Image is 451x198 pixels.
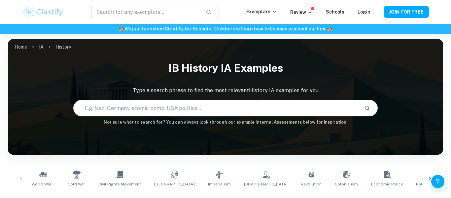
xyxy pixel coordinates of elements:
[246,8,277,15] p: Exemplars
[8,58,443,79] h1: IB History IA examples
[384,6,429,18] button: JOIN FOR FREE
[154,181,195,187] span: [GEOGRAPHIC_DATA]
[74,99,359,117] input: E.g. Nazi Germany, atomic bomb, USA politics...
[15,42,27,52] a: Home
[358,9,370,15] a: Login
[326,9,344,15] a: Schools
[8,87,443,95] p: Type a search phrase to find the most relevant History IA examples for you
[91,3,200,21] input: Search for any exemplars...
[22,5,64,19] img: Clastify logo
[225,26,235,31] a: here
[371,181,403,187] span: Economic Policy
[431,175,444,188] button: Help and Feedback
[32,181,54,187] span: World War II
[327,26,332,31] span: 🏫
[119,26,124,31] span: 🏫
[208,181,231,187] span: Imperialism
[55,43,71,51] p: History
[362,102,373,114] button: Search
[68,181,85,187] span: Cold War
[8,119,443,126] h6: Not sure what to search for? You can always look through our example Internal Assessments below f...
[39,42,44,52] a: IA
[244,181,288,187] span: [DEMOGRAPHIC_DATA]
[301,181,322,187] span: Revolution
[290,9,313,16] p: Review
[98,181,141,187] span: Civil Rights Movement
[335,181,358,187] span: Colonialism
[1,25,450,32] h6: We just launched Clastify for Schools. Click to learn how to become a school partner.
